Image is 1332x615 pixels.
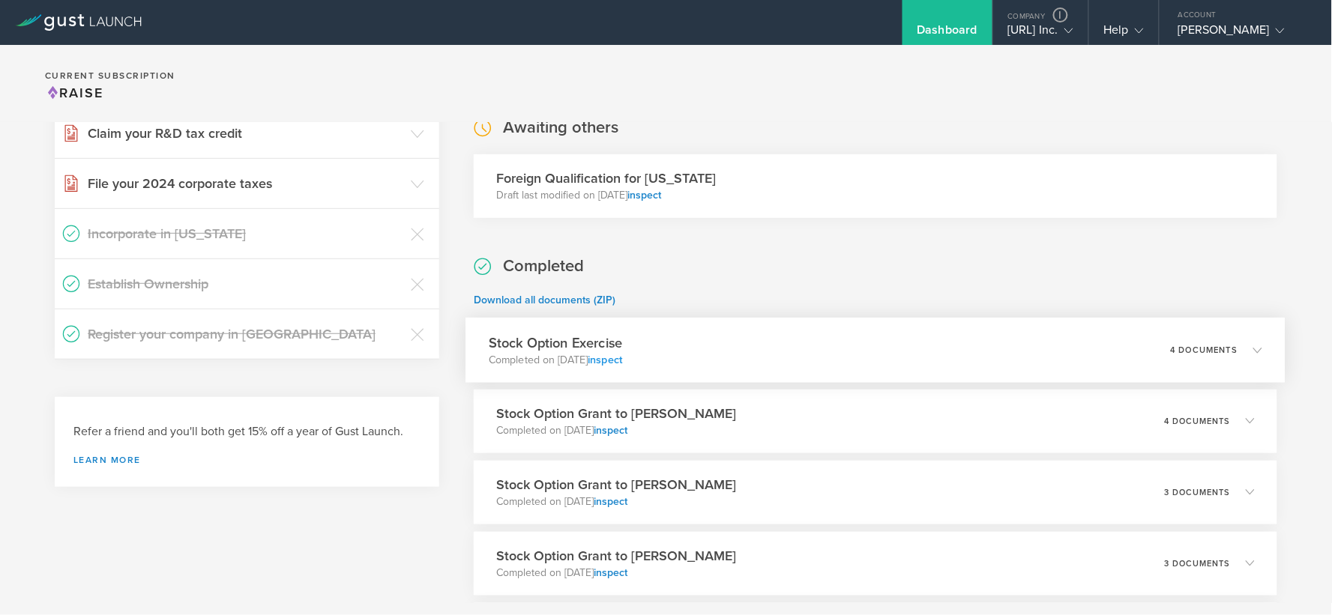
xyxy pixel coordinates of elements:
[594,566,627,579] a: inspect
[588,353,622,366] a: inspect
[496,546,736,566] h3: Stock Option Grant to [PERSON_NAME]
[73,423,421,440] h3: Refer a friend and you'll both get 15% off a year of Gust Launch.
[594,495,627,508] a: inspect
[503,117,618,139] h2: Awaiting others
[474,294,615,306] a: Download all documents (ZIP)
[1165,488,1231,497] p: 3 documents
[496,169,716,188] h3: Foreign Qualification for [US_STATE]
[489,333,623,353] h3: Stock Option Exercise
[88,124,403,143] h3: Claim your R&D tax credit
[1008,22,1073,45] div: [URL] Inc.
[1165,417,1231,425] p: 4 documents
[489,352,623,367] p: Completed on [DATE]
[1178,22,1306,45] div: [PERSON_NAME]
[496,404,736,423] h3: Stock Option Grant to [PERSON_NAME]
[627,189,661,202] a: inspect
[88,224,403,243] h3: Incorporate in [US_STATE]
[496,423,736,438] p: Completed on [DATE]
[1165,560,1231,568] p: 3 documents
[1171,345,1238,354] p: 4 documents
[496,188,716,203] p: Draft last modified on [DATE]
[45,85,103,101] span: Raise
[73,455,421,464] a: Learn more
[88,324,403,344] h3: Register your company in [GEOGRAPHIC_DATA]
[1104,22,1144,45] div: Help
[594,424,627,437] a: inspect
[503,255,584,277] h2: Completed
[1257,543,1332,615] iframe: Chat Widget
[496,494,736,509] p: Completed on [DATE]
[917,22,977,45] div: Dashboard
[496,475,736,494] h3: Stock Option Grant to [PERSON_NAME]
[45,71,175,80] h2: Current Subscription
[496,566,736,581] p: Completed on [DATE]
[88,174,403,193] h3: File your 2024 corporate taxes
[88,274,403,294] h3: Establish Ownership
